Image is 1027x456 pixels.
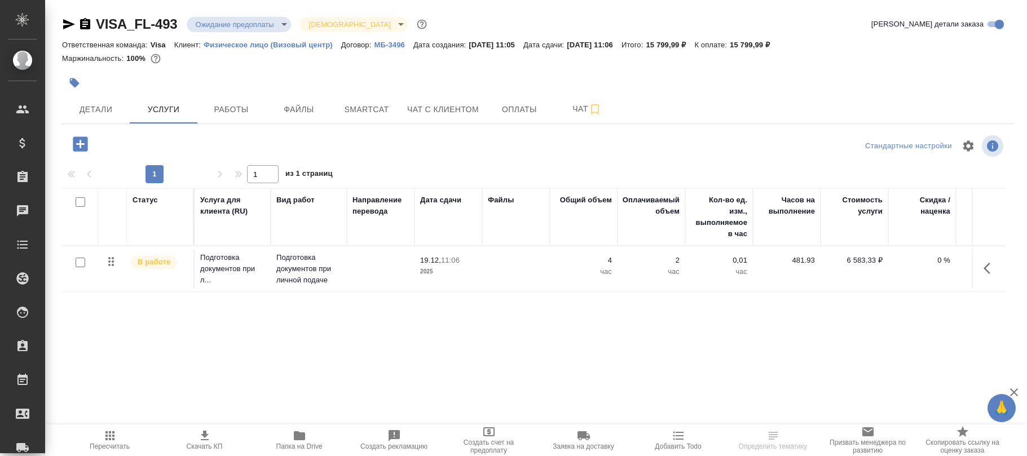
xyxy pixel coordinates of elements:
span: Детали [69,103,123,117]
button: Ожидание предоплаты [192,20,277,29]
svg: Подписаться [588,103,602,116]
button: Доп статусы указывают на важность/срочность заказа [415,17,429,32]
p: 19.12, [420,256,441,264]
button: Скачать КП [157,424,252,456]
div: Услуга для клиента (RU) [200,194,265,217]
p: 15 799,99 ₽ [730,41,778,49]
p: [DATE] 11:05 [469,41,523,49]
span: Чат с клиентом [407,103,479,117]
div: Файлы [488,194,514,206]
span: Настроить таблицу [955,132,982,160]
p: МБ-3496 [374,41,413,49]
button: Создать счет на предоплату [442,424,536,456]
p: 11:06 [441,256,460,264]
td: 481.93 [753,249,821,289]
p: Дата сдачи: [523,41,567,49]
p: час [556,266,612,277]
button: Призвать менеджера по развитию [821,424,915,456]
p: 2025 [420,266,477,277]
span: Услуги [136,103,191,117]
button: Создать рекламацию [347,424,442,456]
span: [PERSON_NAME] детали заказа [871,19,984,30]
p: 2 [623,255,680,266]
span: Пересчитать [90,442,130,450]
span: Определить тематику [739,442,807,450]
span: Скачать КП [187,442,223,450]
div: split button [862,138,955,155]
button: Заявка на доставку [536,424,631,456]
a: Физическое лицо (Визовый центр) [204,39,341,49]
p: Маржинальность: [62,54,126,63]
button: 0.00 RUB; [148,51,163,66]
span: из 1 страниц [285,167,333,183]
p: 4 [556,255,612,266]
p: 6 583,33 ₽ [826,255,883,266]
span: Файлы [272,103,326,117]
span: Создать рекламацию [360,442,427,450]
div: Стоимость услуги [826,194,883,217]
span: Чат [560,102,614,116]
p: Физическое лицо (Визовый центр) [204,41,341,49]
span: 🙏 [992,396,1011,420]
button: Скопировать ссылку для ЯМессенджера [62,17,76,31]
button: Добавить Todo [631,424,726,456]
div: Направление перевода [352,194,409,217]
p: Подготовка документов при личной подаче [276,252,341,286]
p: [DATE] 11:06 [567,41,622,49]
button: Добавить тэг [62,70,87,95]
button: [DEMOGRAPHIC_DATA] [306,20,394,29]
p: Подготовка документов при л... [200,252,265,286]
div: Оплачиваемый объем [623,194,680,217]
div: Вид работ [276,194,315,206]
button: Скопировать ссылку на оценку заказа [915,424,1010,456]
button: Показать кнопки [977,255,1004,282]
p: 15 799,99 ₽ [646,41,694,49]
a: VISA_FL-493 [96,16,178,32]
p: В работе [138,256,170,268]
p: Дата создания: [413,41,469,49]
span: Скопировать ссылку на оценку заказа [922,439,1003,454]
button: 🙏 [988,394,1016,422]
span: Оплаты [492,103,546,117]
span: Призвать менеджера по развитию [827,439,909,454]
p: 0,01 [691,255,747,266]
div: Ожидание предоплаты [187,17,291,32]
p: К оплате: [694,41,730,49]
div: Статус [133,194,158,206]
p: Visa [151,41,174,49]
div: Кол-во ед. изм., выполняемое в час [691,194,747,240]
p: 100% [126,54,148,63]
span: Посмотреть информацию [982,135,1006,157]
span: Папка на Drive [276,442,323,450]
p: час [691,266,747,277]
p: час [623,266,680,277]
span: Работы [204,103,258,117]
p: Итого: [622,41,646,49]
div: Часов на выполнение [759,194,815,217]
span: Smartcat [340,103,394,117]
span: Добавить Todo [655,442,701,450]
div: Скидка / наценка [894,194,950,217]
p: Договор: [341,41,374,49]
span: Создать счет на предоплату [448,439,530,454]
div: Общий объем [560,194,612,206]
a: МБ-3496 [374,39,413,49]
button: Добавить услугу [65,132,96,156]
p: Ответственная команда: [62,41,151,49]
p: Клиент: [174,41,204,49]
div: Сумма без скидки / наценки [962,194,1018,228]
p: 0 % [894,255,950,266]
div: Ожидание предоплаты [300,17,408,32]
button: Определить тематику [726,424,821,456]
button: Пересчитать [63,424,157,456]
p: 13 166,66 ₽ [962,255,1018,266]
button: Скопировать ссылку [78,17,92,31]
span: Заявка на доставку [553,442,614,450]
button: Папка на Drive [252,424,347,456]
div: Дата сдачи [420,194,461,206]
